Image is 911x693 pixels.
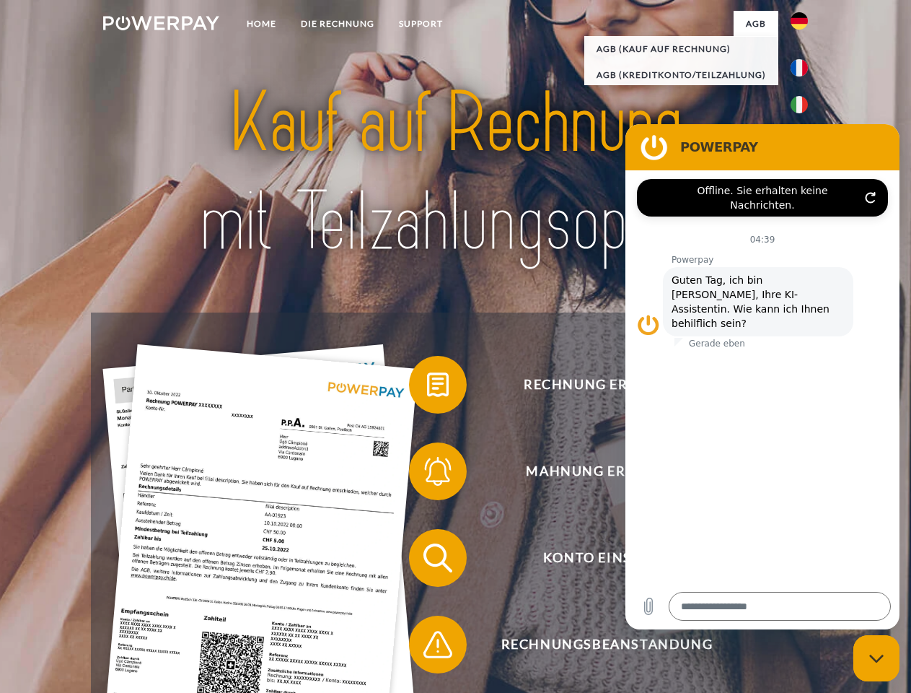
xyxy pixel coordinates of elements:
img: logo-powerpay-white.svg [103,16,219,30]
button: Konto einsehen [409,529,784,587]
img: qb_search.svg [420,540,456,576]
span: Rechnung erhalten? [430,356,783,414]
iframe: Schaltfläche zum Öffnen des Messaging-Fensters; Konversation läuft [853,635,899,681]
span: Konto einsehen [430,529,783,587]
img: qb_bell.svg [420,453,456,489]
button: Rechnung erhalten? [409,356,784,414]
img: it [791,96,808,113]
img: qb_bill.svg [420,367,456,403]
a: DIE RECHNUNG [289,11,387,37]
span: Mahnung erhalten? [430,443,783,500]
img: title-powerpay_de.svg [138,69,773,276]
a: AGB (Kauf auf Rechnung) [584,36,778,62]
a: AGB (Kreditkonto/Teilzahlung) [584,62,778,88]
img: fr [791,59,808,77]
a: Home [234,11,289,37]
img: de [791,12,808,30]
button: Rechnungsbeanstandung [409,616,784,674]
img: qb_warning.svg [420,627,456,663]
iframe: Messaging-Fenster [625,124,899,629]
button: Mahnung erhalten? [409,443,784,500]
span: Rechnungsbeanstandung [430,616,783,674]
a: agb [734,11,778,37]
a: SUPPORT [387,11,455,37]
